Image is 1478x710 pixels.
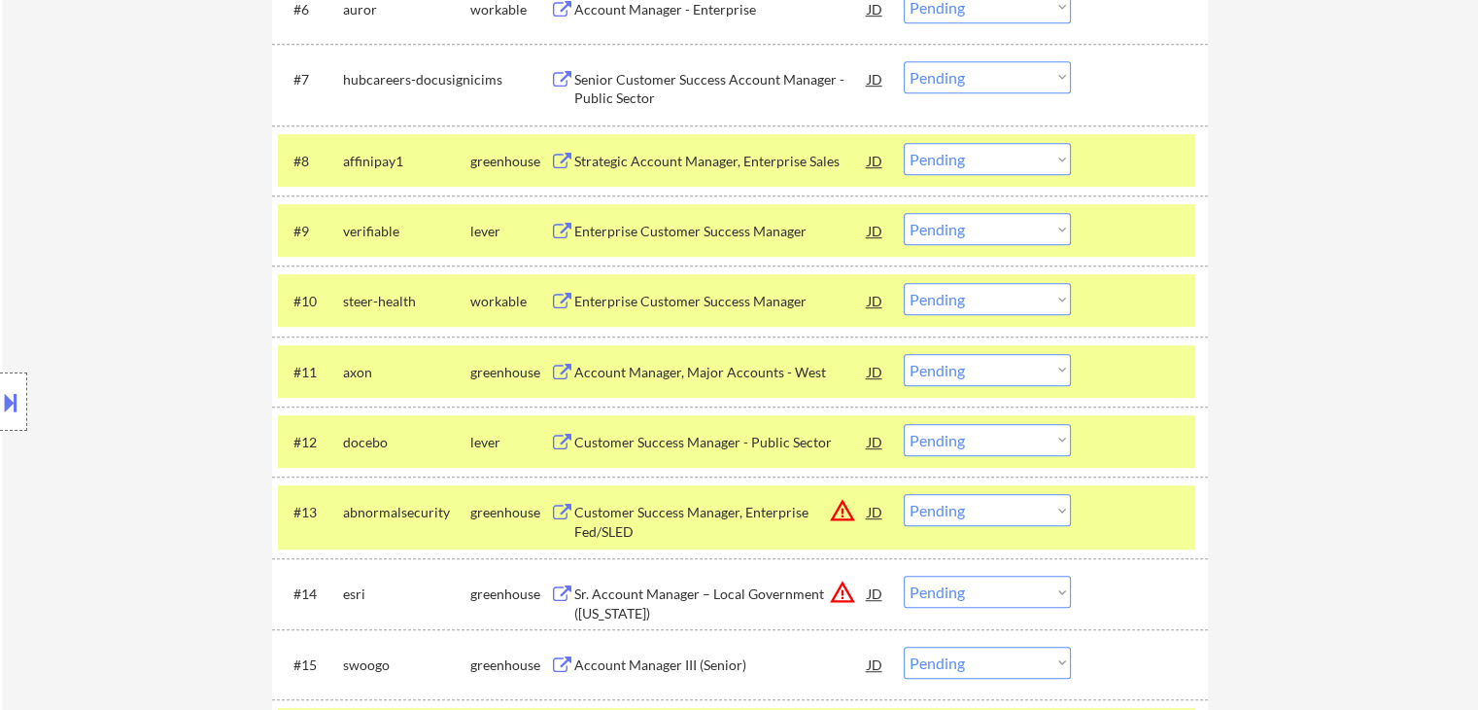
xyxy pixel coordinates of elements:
div: workable [470,292,550,311]
div: verifiable [343,222,470,241]
div: Sr. Account Manager – Local Government ([US_STATE]) [574,585,868,622]
div: JD [866,494,885,529]
div: axon [343,363,470,382]
div: greenhouse [470,363,550,382]
div: #7 [293,70,327,89]
div: hubcareers-docusign [343,70,470,89]
div: greenhouse [470,585,550,604]
div: greenhouse [470,503,550,522]
button: warning_amber [829,497,856,524]
div: Enterprise Customer Success Manager [574,292,868,311]
div: docebo [343,433,470,452]
div: JD [866,576,885,611]
div: swoogo [343,656,470,675]
div: affinipay1 [343,152,470,171]
button: warning_amber [829,579,856,606]
div: Account Manager, Major Accounts - West [574,363,868,382]
div: esri [343,585,470,604]
div: Senior Customer Success Account Manager - Public Sector [574,70,868,108]
div: greenhouse [470,656,550,675]
div: steer-health [343,292,470,311]
div: abnormalsecurity [343,503,470,522]
div: Strategic Account Manager, Enterprise Sales [574,152,868,171]
div: lever [470,222,550,241]
div: JD [866,354,885,389]
div: JD [866,283,885,318]
div: lever [470,433,550,452]
div: Enterprise Customer Success Manager [574,222,868,241]
div: JD [866,213,885,248]
div: JD [866,424,885,459]
div: icims [470,70,550,89]
div: Customer Success Manager - Public Sector [574,433,868,452]
div: Customer Success Manager, Enterprise Fed/SLED [574,503,868,541]
div: JD [866,61,885,96]
div: greenhouse [470,152,550,171]
div: Account Manager III (Senior) [574,656,868,675]
div: JD [866,647,885,682]
div: JD [866,143,885,178]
